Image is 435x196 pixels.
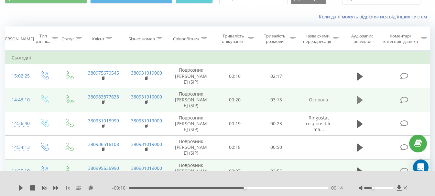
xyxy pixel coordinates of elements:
div: [PERSON_NAME] [1,36,34,42]
div: Open Intercom Messenger [413,160,429,175]
div: 14:34:13 [12,141,25,154]
a: 380931018999 [88,118,119,124]
div: 15:02:25 [12,70,25,82]
td: 02:17 [256,64,297,88]
td: 00:18 [214,136,256,160]
a: Коли дані можуть відрізнятися вiд інших систем [319,14,430,20]
a: 380983877638 [88,94,119,100]
a: 380931019000 [131,141,162,147]
td: 00:50 [256,136,297,160]
td: 00:07 [214,159,256,183]
div: Статус [61,36,74,42]
td: Сьогодні [5,51,430,64]
div: 14:36:40 [12,117,25,130]
td: Поврозник [PERSON_NAME] (SIP) [168,64,214,88]
a: 380931019000 [131,94,162,100]
a: 380995636990 [88,165,119,171]
div: 14:20:19 [12,165,25,177]
a: 380975670545 [88,70,119,76]
a: 380931019000 [131,70,162,76]
a: 380931019000 [131,165,162,171]
div: Тривалість очікування [220,33,246,44]
div: Назва схеми переадресації [303,33,331,44]
a: 380931019000 [131,118,162,124]
a: 380936516108 [88,141,119,147]
td: 00:19 [214,112,256,136]
div: Клієнт [92,36,104,42]
div: Коментар/категорія дзвінка [382,33,419,44]
td: 03:15 [256,88,297,112]
div: Accessibility label [372,187,374,189]
td: Поврозник [PERSON_NAME] (SIP) [168,159,214,183]
td: Поврозник [PERSON_NAME] (SIP) [168,88,214,112]
td: Поврозник [PERSON_NAME] (SIP) [168,136,214,160]
span: 1 x [65,185,70,191]
td: 02:56 [256,159,297,183]
span: - 00:10 [112,185,129,191]
div: Бізнес номер [128,36,155,42]
div: 14:43:10 [12,94,25,106]
div: Співробітник [173,36,200,42]
td: 00:23 [256,112,297,136]
div: Аудіозапис розмови [346,33,378,44]
div: Accessibility label [244,187,246,189]
td: 00:16 [214,64,256,88]
span: 00:14 [331,185,343,191]
div: Тип дзвінка [36,33,50,44]
td: Основна [297,88,340,112]
td: Поврозник [PERSON_NAME] (SIP) [168,112,214,136]
td: 00:20 [214,88,256,112]
span: Ringostat responsible ma... [306,115,332,132]
div: Тривалість розмови [261,33,288,44]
